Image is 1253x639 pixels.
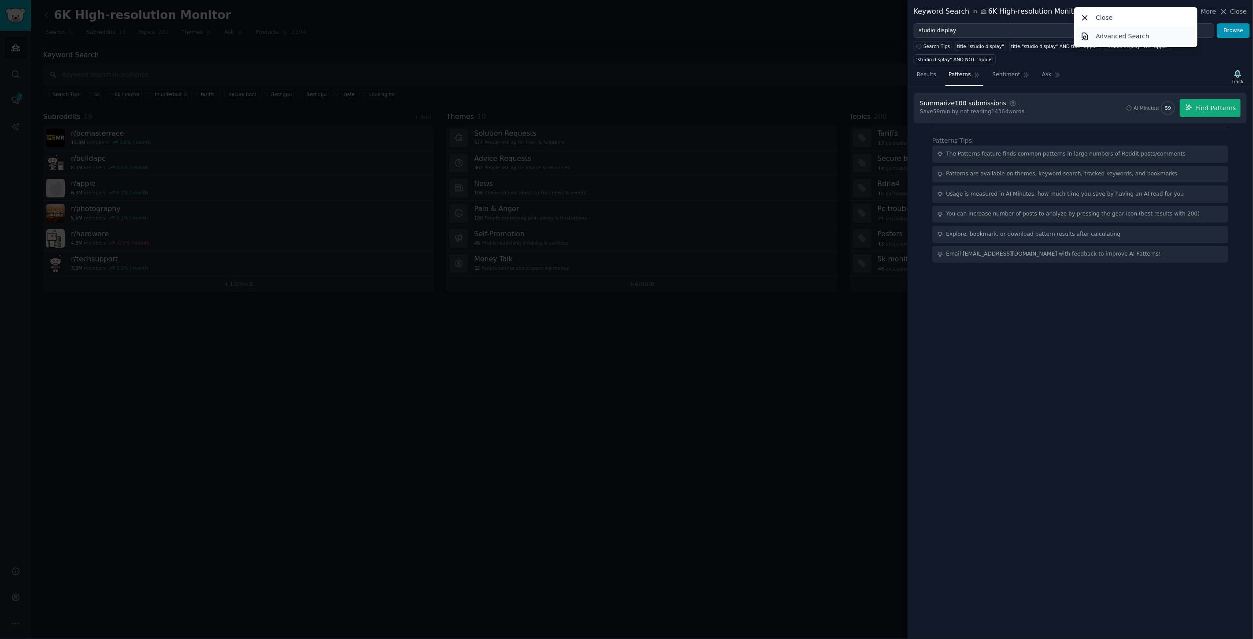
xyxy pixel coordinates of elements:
[945,68,983,86] a: Patterns
[1096,13,1112,22] p: Close
[920,99,1006,108] div: Summarize 100 submissions
[1201,7,1216,16] span: More
[946,250,1161,258] div: Email [EMAIL_ADDRESS][DOMAIN_NAME] with feedback to improve AI Patterns!
[914,6,1081,17] div: Keyword Search 6K High-resolution Monitor
[914,23,1214,38] input: Try a keyword related to your business
[1192,7,1216,16] button: More
[1011,43,1099,49] div: title:"studio display" AND title:"apple"
[914,41,952,51] button: Search Tips
[920,108,1025,116] div: Save 59 min by not reading 14364 words
[1134,105,1160,111] div: AI Minutes:
[972,8,977,16] span: in
[916,56,994,63] div: "studio display" AND NOT "apple"
[1180,99,1241,117] button: Find Patterns
[1230,7,1247,16] span: Close
[1039,68,1064,86] a: Ask
[932,137,972,144] label: Patterns Tips
[946,170,1177,178] div: Patterns are available on themes, keyword search, tracked keywords, and bookmarks
[957,43,1005,49] div: title:"studio display"
[1217,23,1250,38] button: Browse
[1042,71,1052,79] span: Ask
[990,68,1033,86] a: Sentiment
[1229,67,1247,86] button: Track
[946,150,1186,158] div: The Patterns feature finds common patterns in large numbers of Reddit posts/comments
[1009,41,1101,51] a: title:"studio display" AND title:"apple"
[923,43,950,49] span: Search Tips
[946,210,1200,218] div: You can increase number of posts to analyze by pressing the gear icon (best results with 200)
[1232,78,1244,85] div: Track
[993,71,1020,79] span: Sentiment
[946,230,1121,238] div: Explore, bookmark, or download pattern results after calculating
[1196,104,1236,113] span: Find Patterns
[914,54,996,64] a: "studio display" AND NOT "apple"
[917,71,936,79] span: Results
[949,71,971,79] span: Patterns
[914,68,939,86] a: Results
[955,41,1006,51] a: title:"studio display"
[1096,32,1149,41] p: Advanced Search
[1219,7,1247,16] button: Close
[1076,27,1196,45] a: Advanced Search
[1165,105,1171,111] span: 59
[946,190,1184,198] div: Usage is measured in AI Minutes, how much time you save by having an AI read for you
